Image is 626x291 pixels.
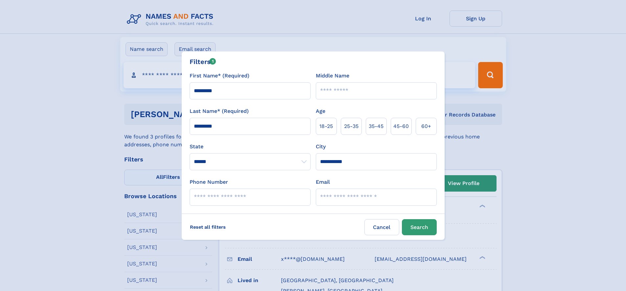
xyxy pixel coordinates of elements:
[316,72,349,80] label: Middle Name
[369,122,383,130] span: 35‑45
[190,72,249,80] label: First Name* (Required)
[402,219,437,235] button: Search
[190,178,228,186] label: Phone Number
[316,178,330,186] label: Email
[186,219,230,235] label: Reset all filters
[316,107,325,115] label: Age
[421,122,431,130] span: 60+
[393,122,409,130] span: 45‑60
[316,143,326,151] label: City
[190,143,311,151] label: State
[319,122,333,130] span: 18‑25
[190,107,249,115] label: Last Name* (Required)
[364,219,399,235] label: Cancel
[190,57,216,67] div: Filters
[344,122,359,130] span: 25‑35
